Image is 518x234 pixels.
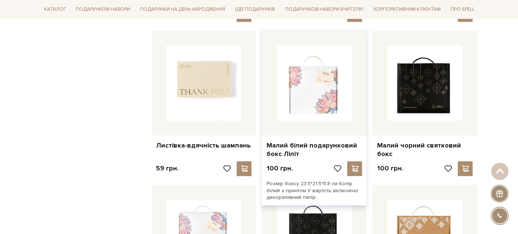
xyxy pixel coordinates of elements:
p: 59 грн. [156,164,179,173]
a: Подарункові набори [73,4,133,15]
a: Ідеї подарунків [232,4,278,15]
p: 100 грн. [266,164,292,173]
a: Листівка-вдячність шампань [156,141,252,150]
a: Корпоративним клієнтам [371,4,444,15]
p: 100 грн. [377,164,403,173]
a: Подарункові набори Вчителю [282,3,367,16]
img: Листівка-вдячність шампань [166,45,241,121]
div: Розмір боксу 23,5*21,5*8,8 см Колір білий з принтом У вартість включено декоративний папір... [262,176,366,205]
a: Подарунки на День народження [137,4,228,15]
a: Каталог [41,4,69,15]
a: Про Spell [447,4,477,15]
a: Малий білий подарунковий бокс Ліліт [266,141,362,159]
a: Малий чорний святковий бокс [377,141,473,159]
img: Малий білий подарунковий бокс Ліліт [277,45,352,121]
img: Малий чорний святковий бокс [387,45,462,121]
